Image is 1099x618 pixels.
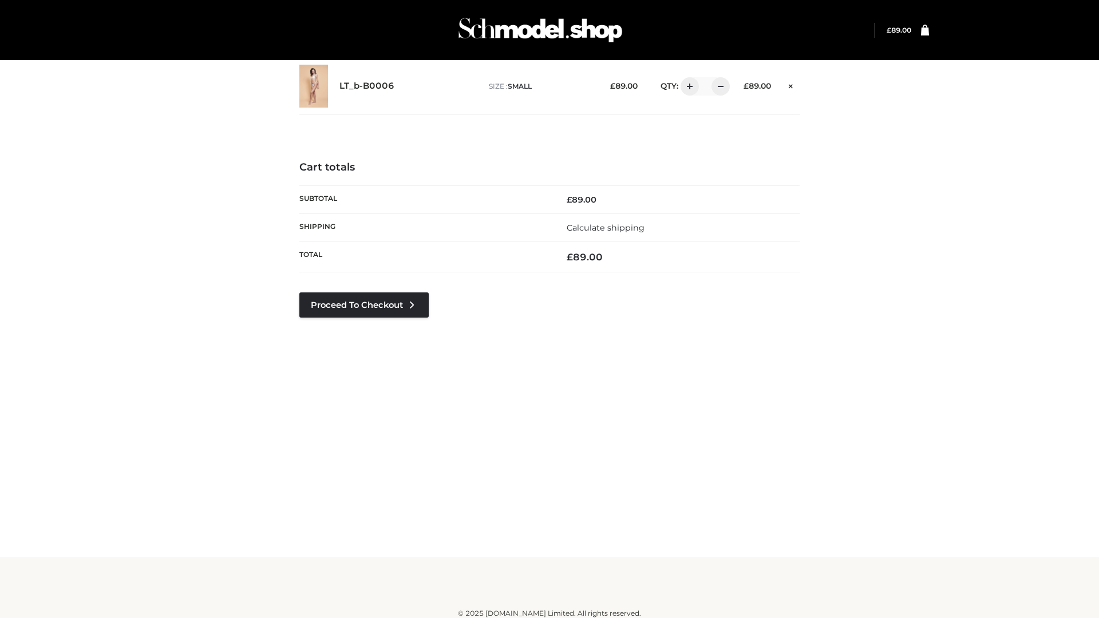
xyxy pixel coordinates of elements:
img: Schmodel Admin 964 [454,7,626,53]
span: £ [610,81,615,90]
p: size : [489,81,592,92]
a: Calculate shipping [567,223,645,233]
bdi: 89.00 [567,195,596,205]
a: Remove this item [782,77,800,92]
bdi: 89.00 [744,81,771,90]
bdi: 89.00 [567,251,603,263]
span: £ [567,195,572,205]
th: Shipping [299,213,549,241]
span: SMALL [508,82,532,90]
th: Subtotal [299,185,549,213]
span: £ [887,26,891,34]
a: £89.00 [887,26,911,34]
th: Total [299,242,549,272]
bdi: 89.00 [887,26,911,34]
a: Proceed to Checkout [299,292,429,318]
h4: Cart totals [299,161,800,174]
div: QTY: [649,77,726,96]
span: £ [744,81,749,90]
a: LT_b-B0006 [339,81,394,92]
bdi: 89.00 [610,81,638,90]
span: £ [567,251,573,263]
